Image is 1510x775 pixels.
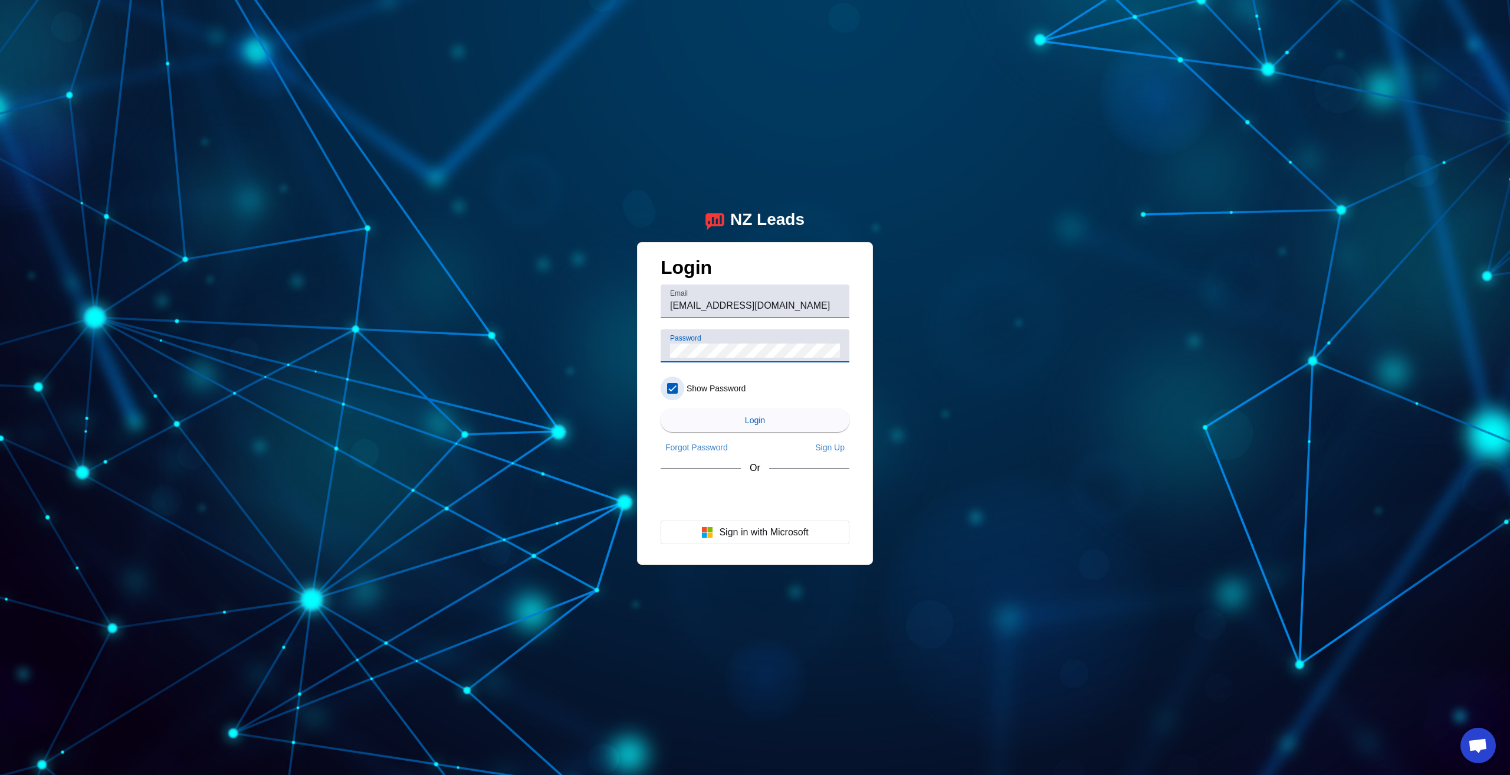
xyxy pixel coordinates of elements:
[1460,728,1496,763] a: Open chat
[670,334,701,342] mat-label: Password
[665,443,728,452] span: Forgot Password
[730,210,805,230] div: NZ Leads
[745,416,765,425] span: Login
[661,408,849,432] button: Login
[815,443,845,452] span: Sign Up
[705,210,724,230] img: logo
[705,210,805,230] a: logoNZ Leads
[670,289,688,297] mat-label: Email
[655,484,855,510] iframe: Sign in with Google Button
[684,382,746,394] label: Show Password
[701,527,713,538] img: Microsoft logo
[661,521,849,544] button: Sign in with Microsoft
[661,257,849,285] h1: Login
[750,463,760,473] span: Or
